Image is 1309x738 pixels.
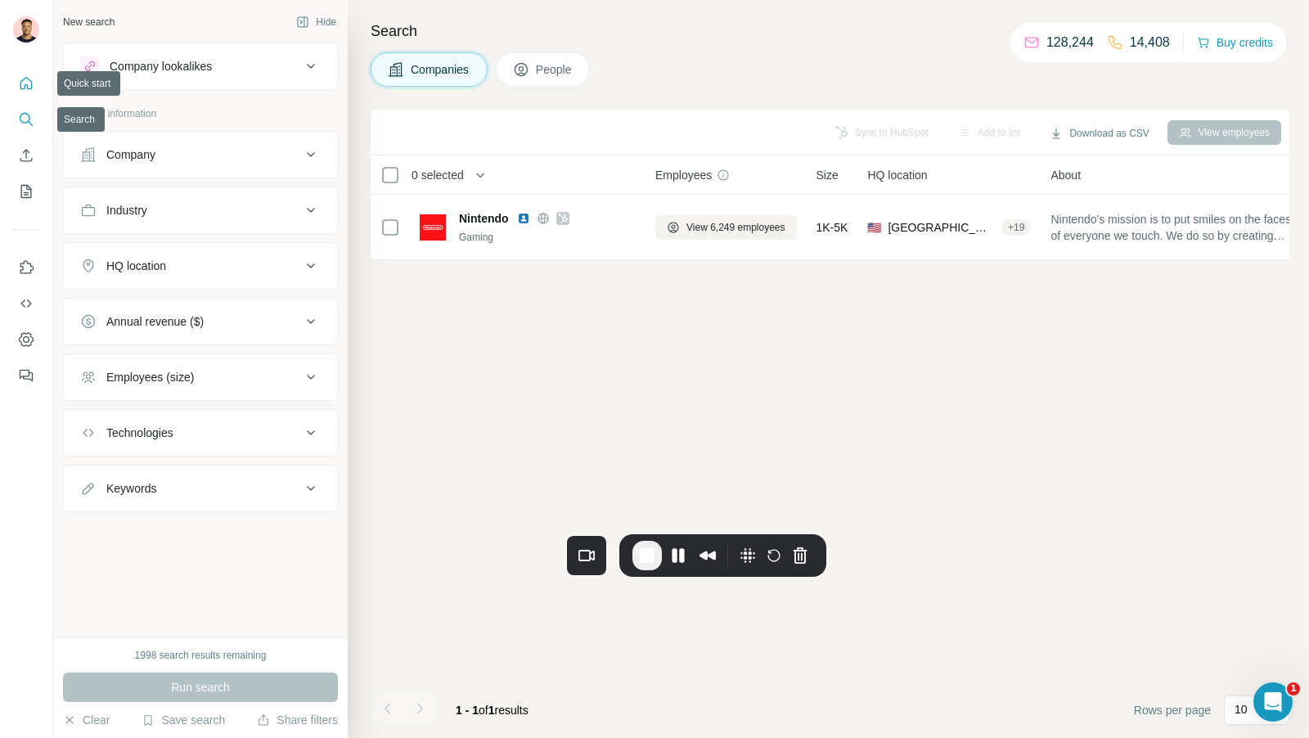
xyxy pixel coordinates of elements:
p: Company information [63,106,338,121]
span: 1 [1287,682,1300,695]
span: results [456,704,529,717]
p: 10 [1235,701,1248,718]
span: People [536,61,574,78]
button: Enrich CSV [13,141,39,170]
div: New search [63,15,115,29]
span: 🇺🇸 [867,219,881,236]
span: View 6,249 employees [686,220,785,235]
button: Technologies [64,413,337,452]
img: Logo of Nintendo [420,214,446,241]
button: Dashboard [13,325,39,354]
div: Gaming [459,230,636,245]
button: Use Surfe API [13,289,39,318]
button: Company lookalikes [64,47,337,86]
span: About [1050,167,1081,183]
div: Company lookalikes [110,58,212,74]
button: HQ location [64,246,337,286]
div: Company [106,146,155,163]
button: Clear [63,712,110,728]
img: Avatar [13,16,39,43]
button: Industry [64,191,337,230]
button: Annual revenue ($) [64,302,337,341]
span: 1 [488,704,495,717]
button: Download as CSV [1038,121,1160,146]
img: LinkedIn logo [517,212,530,225]
button: Save search [142,712,225,728]
span: Size [816,167,839,183]
div: Annual revenue ($) [106,313,204,330]
button: Hide [285,10,348,34]
span: Employees [655,167,712,183]
span: 1K-5K [816,219,848,236]
div: 1998 search results remaining [135,648,267,663]
span: 0 selected [412,167,464,183]
span: HQ location [867,167,927,183]
span: 1 - 1 [456,704,479,717]
span: Rows per page [1134,702,1211,718]
button: Company [64,135,337,174]
p: 128,244 [1046,33,1094,52]
iframe: Intercom live chat [1253,682,1293,722]
button: Employees (size) [64,358,337,397]
h4: Search [371,20,1289,43]
span: Nintendo [459,210,509,227]
div: Keywords [106,480,156,497]
div: Employees (size) [106,369,194,385]
span: of [479,704,488,717]
button: Use Surfe on LinkedIn [13,253,39,282]
button: Search [13,105,39,134]
button: My lists [13,177,39,206]
span: Companies [411,61,470,78]
button: Keywords [64,469,337,508]
div: HQ location [106,258,166,274]
button: Buy credits [1197,31,1273,54]
button: Feedback [13,361,39,390]
button: Quick start [13,69,39,98]
span: [GEOGRAPHIC_DATA], [US_STATE] [888,219,995,236]
div: + 19 [1001,220,1031,235]
span: Nintendo's mission is to put smiles on the faces of everyone we touch. We do so by creating new s... [1050,211,1293,244]
div: Industry [106,202,147,218]
button: Share filters [257,712,338,728]
p: 14,408 [1130,33,1170,52]
div: Technologies [106,425,173,441]
button: View 6,249 employees [655,215,797,240]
